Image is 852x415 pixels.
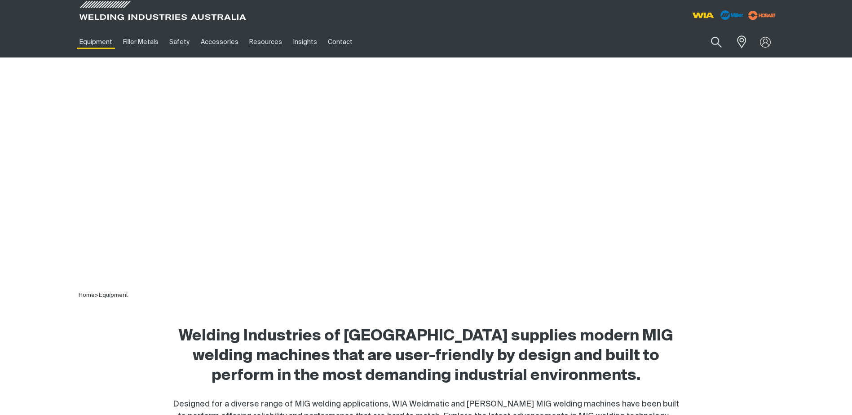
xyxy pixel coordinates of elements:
[244,26,287,57] a: Resources
[173,327,680,386] h2: Welding Industries of [GEOGRAPHIC_DATA] supplies modern MIG welding machines that are user-friend...
[74,26,118,57] a: Equipment
[701,31,732,53] button: Search products
[164,26,195,57] a: Safety
[118,26,164,57] a: Filler Metals
[99,292,128,298] a: Equipment
[79,292,95,298] a: Home
[195,26,244,57] a: Accessories
[356,239,497,269] h1: MIG Welders
[287,26,322,57] a: Insights
[322,26,358,57] a: Contact
[746,9,778,22] img: miller
[689,31,731,53] input: Product name or item number...
[95,292,99,298] span: >
[74,26,602,57] nav: Main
